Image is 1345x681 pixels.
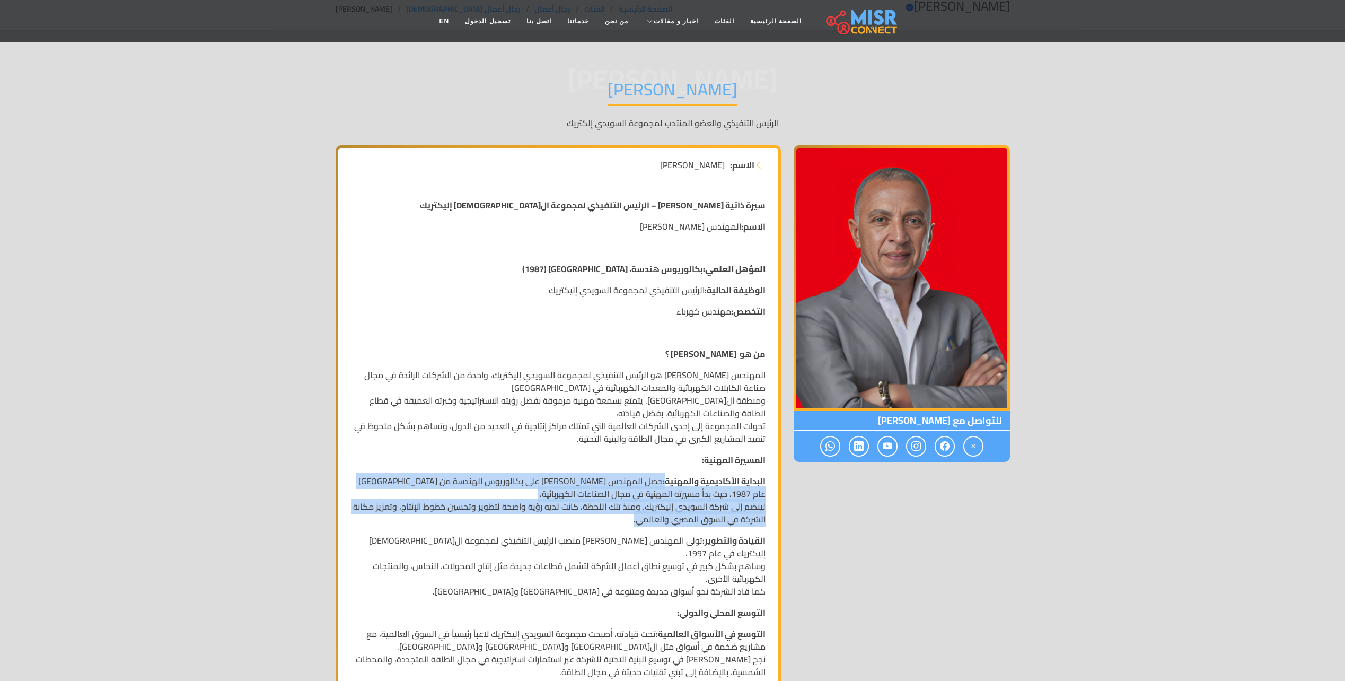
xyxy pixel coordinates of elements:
[351,284,766,296] p: الرئيس التنفيذي لمجموعة السويدي إليكتريك
[597,11,636,31] a: من نحن
[457,11,518,31] a: تسجيل الدخول
[665,346,766,362] strong: من هو [PERSON_NAME] ؟
[663,473,766,489] strong: البداية الأكاديمية والمهنية:
[794,145,1010,411] img: أحمد السويدي
[705,282,766,298] strong: الوظيفة الحالية:
[351,369,766,445] p: المهندس [PERSON_NAME] هو الرئيس التنفيذي لمجموعة السويدي إليكتريك، واحدة من الشركات الرائدة في مج...
[703,261,766,277] strong: المؤهل العلمي:
[702,532,766,548] strong: القيادة والتطوير:
[742,11,810,31] a: الصفحة الرئيسية
[608,79,737,106] h1: [PERSON_NAME]
[741,219,766,234] strong: الاسم:
[432,11,458,31] a: EN
[518,11,559,31] a: اتصل بنا
[730,159,754,171] strong: الاسم:
[656,626,766,642] strong: التوسع في الأسواق العالمية:
[654,16,698,26] span: اخبار و مقالات
[706,11,742,31] a: الفئات
[351,627,766,678] p: تحت قيادته، أصبحت مجموعة السويدي إليكتريك لاعباً رئيسياً في السوق العالمية، مع مشاريع ضخمة في أسو...
[731,303,766,319] strong: التخصص:
[351,305,766,318] p: مهندس كهرباء
[636,11,706,31] a: اخبار و مقالات
[420,197,766,213] strong: سيرة ذاتية [PERSON_NAME] – الرئيس التنفيذي لمجموعة ال[DEMOGRAPHIC_DATA] إليكتريك
[336,117,1010,129] p: الرئيس التنفيذي والعضو المنتدب لمجموعة السويدي إلكتريك
[351,220,766,233] p: المهندس [PERSON_NAME]
[351,475,766,526] p: حصل المهندس [PERSON_NAME] على بكالوريوس الهندسة من [GEOGRAPHIC_DATA] عام 1987، حيث بدأ مسيرته الم...
[522,261,766,277] strong: بكالوريوس هندسة، [GEOGRAPHIC_DATA] (1987)
[677,605,766,621] strong: التوسع المحلي والدولي:
[660,159,725,171] span: [PERSON_NAME]
[559,11,597,31] a: خدماتنا
[351,534,766,598] p: تولى المهندس [PERSON_NAME] منصب الرئيس التنفيذي لمجموعة ال[DEMOGRAPHIC_DATA] إليكتريك في عام 1997...
[702,452,766,468] strong: المسيرة المهنية:
[794,411,1010,431] span: للتواصل مع [PERSON_NAME]
[826,8,897,34] img: main.misr_connect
